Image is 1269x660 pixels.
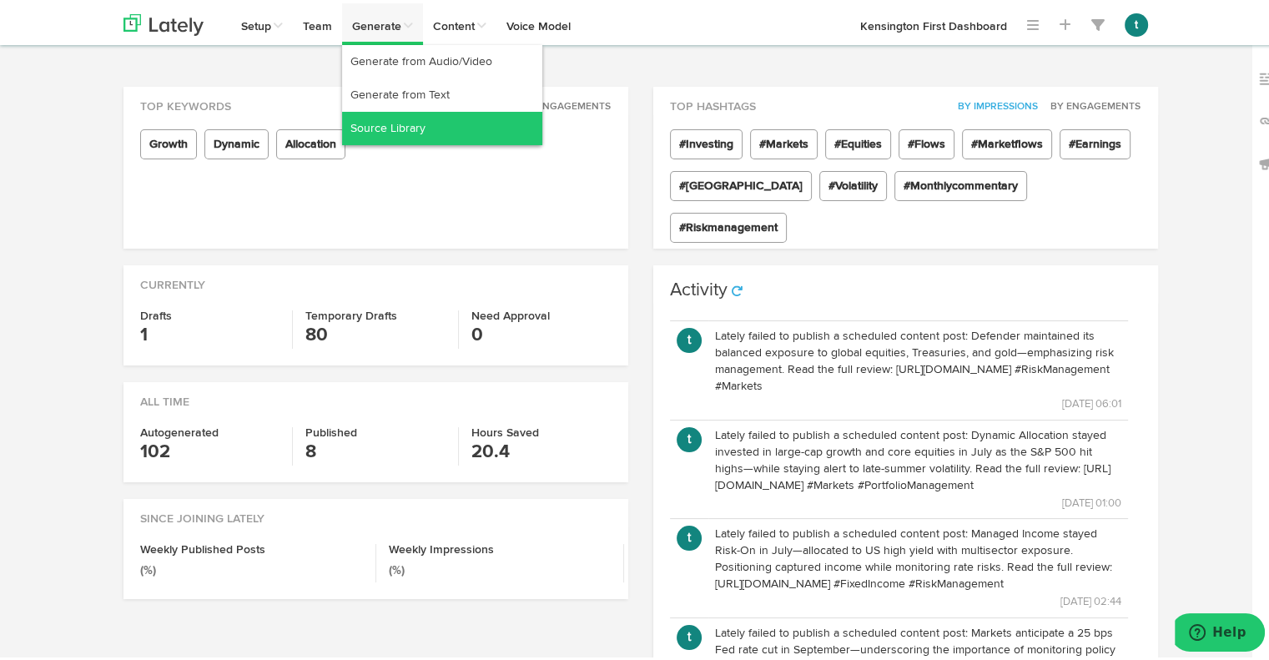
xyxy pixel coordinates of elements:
[715,491,1121,509] p: [DATE] 01:00
[123,496,628,524] div: Since Joining Lately
[471,436,612,462] h3: 20.4
[204,126,269,156] span: Dynamic
[1041,95,1141,112] button: By Engagements
[670,168,812,198] span: #[GEOGRAPHIC_DATA]
[140,126,197,156] span: Growth
[305,319,445,345] h3: 80
[471,307,612,319] h4: Need Approval
[899,126,954,156] span: #Flows
[962,126,1052,156] span: #Marketflows
[305,436,445,462] h3: 8
[949,95,1039,112] button: By Impressions
[1175,610,1265,652] iframe: Opens a widget where you can find more information
[276,126,345,156] span: Allocation
[471,319,612,345] h3: 0
[715,522,1121,589] p: Lately failed to publish a scheduled content post: Managed Income stayed Risk-On in July—allocate...
[677,325,702,350] button: t
[715,424,1121,491] p: Lately failed to publish a scheduled content post: Dynamic Allocation stayed invested in large-ca...
[140,319,279,345] h3: 1
[511,95,612,112] button: By Engagements
[140,307,279,319] h4: Drafts
[389,562,405,573] small: (%)
[123,262,628,290] div: Currently
[670,278,728,296] h3: Activity
[1125,10,1148,33] button: t
[677,424,702,449] button: t
[894,168,1027,198] span: #Monthlycommentary
[715,325,1121,391] p: Lately failed to publish a scheduled content post: Defender maintained its balanced exposure to g...
[123,83,628,112] div: Top Keywords
[305,424,445,436] h4: Published
[670,126,743,156] span: #Investing
[677,522,702,547] button: t
[305,307,445,319] h4: Temporary Drafts
[653,83,1158,112] div: Top Hashtags
[140,424,279,436] h4: Autogenerated
[123,379,628,407] div: All Time
[342,75,542,108] a: Generate from Text
[825,126,891,156] span: #Equities
[342,42,542,75] a: Generate from Audio/Video
[140,562,156,573] small: (%)
[1060,126,1131,156] span: #Earnings
[670,209,787,239] span: #Riskmanagement
[140,436,279,462] h3: 102
[819,168,887,198] span: #Volatility
[471,424,612,436] h4: Hours Saved
[677,622,702,647] button: t
[750,126,818,156] span: #Markets
[123,11,204,33] img: logo_lately_bg_light.svg
[715,391,1121,410] p: [DATE] 06:01
[389,541,612,552] h4: Weekly Impressions
[342,108,542,142] a: Source Library
[140,541,363,552] h4: Weekly Published Posts
[715,589,1121,607] p: [DATE] 02:44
